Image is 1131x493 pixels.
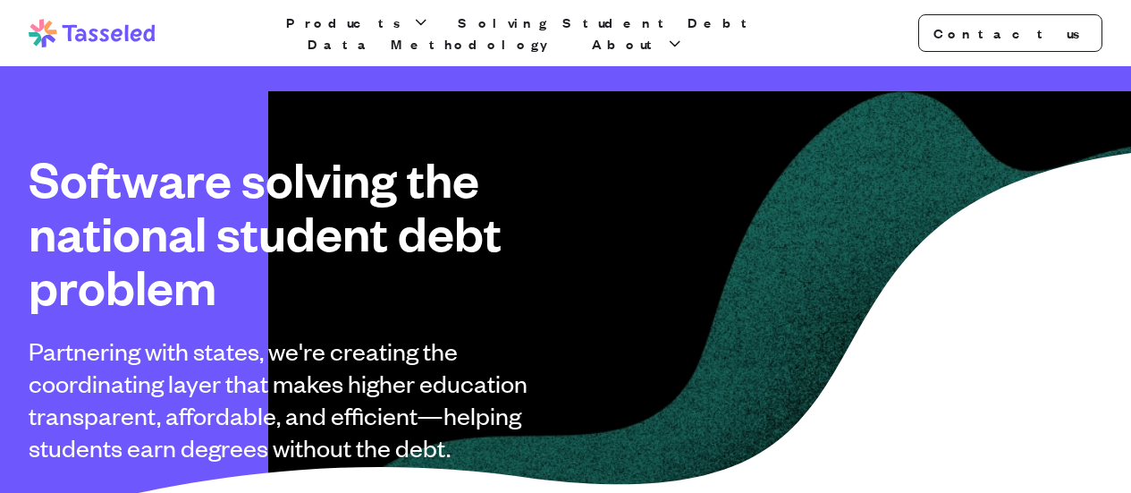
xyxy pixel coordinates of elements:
span: Products [286,12,408,33]
button: Products [283,12,433,33]
a: Data Methodology [304,33,567,55]
h1: Software solving the national student debt problem [29,152,544,313]
span: About [592,33,662,55]
a: Solving Student Debt [454,12,760,33]
button: About [588,33,687,55]
a: Contact us [918,14,1102,52]
h2: Partnering with states, we're creating the coordinating layer that makes higher education transpa... [29,335,544,463]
